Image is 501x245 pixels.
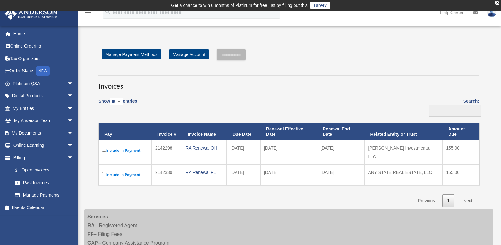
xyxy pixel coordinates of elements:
[365,165,443,185] td: ANY STATE REAL ESTATE, LLC
[98,75,479,91] h3: Invoices
[4,139,83,152] a: Online Learningarrow_drop_down
[310,2,330,9] a: survey
[4,65,83,78] a: Order StatusNEW
[4,151,80,164] a: Billingarrow_drop_down
[260,123,317,140] th: Renewal Effective Date: activate to sort column ascending
[365,140,443,165] td: [PERSON_NAME] Investments, LLC
[4,90,83,102] a: Digital Productsarrow_drop_down
[9,176,80,189] a: Past Invoices
[443,165,479,185] td: 155.00
[4,201,83,214] a: Events Calendar
[102,172,106,176] input: Include in Payment
[443,140,479,165] td: 155.00
[67,102,80,115] span: arrow_drop_down
[84,9,92,16] i: menu
[67,127,80,140] span: arrow_drop_down
[169,49,209,59] a: Manage Account
[104,8,111,15] i: search
[443,123,479,140] th: Amount Due: activate to sort column ascending
[186,144,223,152] div: RA Renewal OH
[182,123,227,140] th: Invoice Name: activate to sort column ascending
[429,105,481,117] input: Search:
[9,164,77,177] a: $Open Invoices
[171,2,308,9] div: Get a chance to win 6 months of Platinum for free just by filling out this
[152,123,182,140] th: Invoice #: activate to sort column ascending
[4,52,83,65] a: Tax Organizers
[260,140,317,165] td: [DATE]
[67,151,80,164] span: arrow_drop_down
[459,194,477,207] a: Next
[67,77,80,90] span: arrow_drop_down
[67,90,80,103] span: arrow_drop_down
[84,11,92,16] a: menu
[317,165,365,185] td: [DATE]
[487,8,496,17] img: User Pic
[18,166,22,174] span: $
[9,189,80,202] a: Manage Payments
[102,146,148,154] label: Include in Payment
[4,102,83,115] a: My Entitiesarrow_drop_down
[4,127,83,139] a: My Documentsarrow_drop_down
[4,40,83,53] a: Online Ordering
[227,140,260,165] td: [DATE]
[442,194,454,207] a: 1
[317,140,365,165] td: [DATE]
[4,77,83,90] a: Platinum Q&Aarrow_drop_down
[99,123,152,140] th: Pay: activate to sort column descending
[87,214,108,219] strong: Services
[102,171,148,179] label: Include in Payment
[67,115,80,127] span: arrow_drop_down
[227,165,260,185] td: [DATE]
[317,123,365,140] th: Renewal End Date: activate to sort column ascending
[102,49,161,59] a: Manage Payment Methods
[36,66,50,76] div: NEW
[413,194,439,207] a: Previous
[87,223,95,228] strong: RA
[102,148,106,152] input: Include in Payment
[260,165,317,185] td: [DATE]
[186,168,223,177] div: RA Renewal FL
[110,98,123,105] select: Showentries
[67,139,80,152] span: arrow_drop_down
[4,28,83,40] a: Home
[98,97,137,112] label: Show entries
[4,115,83,127] a: My Anderson Teamarrow_drop_down
[427,97,479,117] label: Search:
[152,140,182,165] td: 2142298
[152,165,182,185] td: 2142339
[3,8,59,20] img: Anderson Advisors Platinum Portal
[227,123,260,140] th: Due Date: activate to sort column ascending
[495,1,499,5] div: close
[87,232,94,237] strong: FF
[365,123,443,140] th: Related Entity or Trust: activate to sort column ascending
